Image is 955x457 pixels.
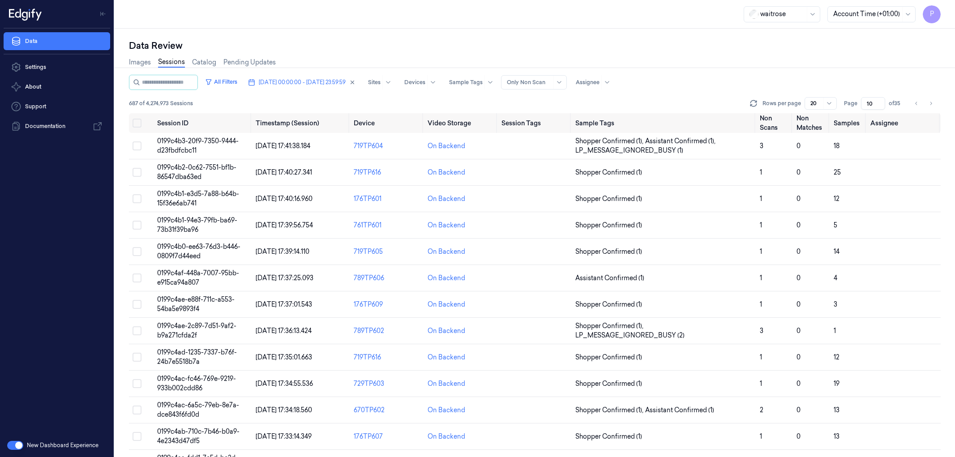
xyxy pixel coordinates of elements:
[428,432,465,441] div: On Backend
[157,295,235,313] span: 0199c4ae-e88f-711c-a553-54ba5e9893f4
[760,432,762,440] span: 1
[925,97,937,110] button: Go to next page
[133,194,141,203] button: Select row
[760,195,762,203] span: 1
[645,406,714,415] span: Assistant Confirmed (1)
[157,322,236,339] span: 0199c4ae-2c89-7d51-9af2-b9a271cfda2f
[889,99,903,107] span: of 35
[256,195,313,203] span: [DATE] 17:40:16.960
[157,137,239,154] span: 0199c4b3-20f9-7350-9444-d23fbdfcbc11
[572,113,756,133] th: Sample Tags
[428,273,465,283] div: On Backend
[575,247,642,256] span: Shopper Confirmed (1)
[797,300,801,308] span: 0
[256,380,313,388] span: [DATE] 17:34:55.536
[192,58,216,67] a: Catalog
[157,269,239,286] span: 0199c4af-448a-7007-95bb-e915ca94a807
[157,427,240,445] span: 0199c4ab-710c-7b46-b0a9-4e2343d47df5
[4,78,110,96] button: About
[133,353,141,362] button: Select row
[133,247,141,256] button: Select row
[498,113,572,133] th: Session Tags
[575,273,644,283] span: Assistant Confirmed (1)
[133,300,141,309] button: Select row
[256,406,312,414] span: [DATE] 17:34:18.560
[760,248,762,256] span: 1
[575,321,645,331] span: Shopper Confirmed (1) ,
[797,142,801,150] span: 0
[575,353,642,362] span: Shopper Confirmed (1)
[354,406,420,415] div: 670TP602
[760,221,762,229] span: 1
[797,221,801,229] span: 0
[834,300,837,308] span: 3
[133,379,141,388] button: Select row
[354,326,420,336] div: 789TP602
[575,221,642,230] span: Shopper Confirmed (1)
[354,247,420,256] div: 719TP605
[760,168,762,176] span: 1
[575,168,642,177] span: Shopper Confirmed (1)
[129,39,941,52] div: Data Review
[834,353,839,361] span: 12
[760,380,762,388] span: 1
[645,137,717,146] span: Assistant Confirmed (1) ,
[157,348,237,366] span: 0199c4ad-1235-7337-b76f-24b7e5518b7a
[256,168,312,176] span: [DATE] 17:40:27.341
[129,99,193,107] span: 687 of 4,274,973 Sessions
[259,78,346,86] span: [DATE] 00:00:00 - [DATE] 23:59:59
[256,327,312,335] span: [DATE] 17:36:13.424
[428,300,465,309] div: On Backend
[762,99,801,107] p: Rows per page
[575,406,645,415] span: Shopper Confirmed (1) ,
[154,113,252,133] th: Session ID
[760,142,763,150] span: 3
[157,375,236,392] span: 0199c4ac-fc46-769e-9219-933b002cdd86
[428,353,465,362] div: On Backend
[157,216,237,234] span: 0199c4b1-94e3-79fb-ba69-73b31f39ba96
[256,221,313,229] span: [DATE] 17:39:56.754
[793,113,830,133] th: Non Matches
[133,141,141,150] button: Select row
[760,300,762,308] span: 1
[157,163,236,181] span: 0199c4b2-0c62-7551-bf1b-86547dba63ed
[834,380,839,388] span: 19
[834,195,839,203] span: 12
[256,142,310,150] span: [DATE] 17:41:38.184
[797,353,801,361] span: 0
[834,142,839,150] span: 18
[575,432,642,441] span: Shopper Confirmed (1)
[133,432,141,441] button: Select row
[157,190,239,207] span: 0199c4b1-e3d5-7a88-b64b-15f36e6ab741
[575,146,683,155] span: LP_MESSAGE_IGNORED_BUSY (1)
[760,353,762,361] span: 1
[575,300,642,309] span: Shopper Confirmed (1)
[256,300,312,308] span: [DATE] 17:37:01.543
[797,327,801,335] span: 0
[428,221,465,230] div: On Backend
[760,327,763,335] span: 3
[428,247,465,256] div: On Backend
[4,32,110,50] a: Data
[797,195,801,203] span: 0
[133,406,141,414] button: Select row
[133,168,141,177] button: Select row
[354,221,420,230] div: 761TP601
[354,379,420,389] div: 729TP603
[424,113,498,133] th: Video Storage
[797,274,801,282] span: 0
[834,248,839,256] span: 14
[133,221,141,230] button: Select row
[4,58,110,76] a: Settings
[760,406,763,414] span: 2
[256,353,312,361] span: [DATE] 17:35:01.663
[844,99,857,107] span: Page
[797,406,801,414] span: 0
[910,97,923,110] button: Go to previous page
[428,194,465,204] div: On Backend
[575,331,685,340] span: LP_MESSAGE_IGNORED_BUSY (2)
[354,353,420,362] div: 719TP616
[756,113,793,133] th: Non Scans
[575,194,642,204] span: Shopper Confirmed (1)
[575,137,645,146] span: Shopper Confirmed (1) ,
